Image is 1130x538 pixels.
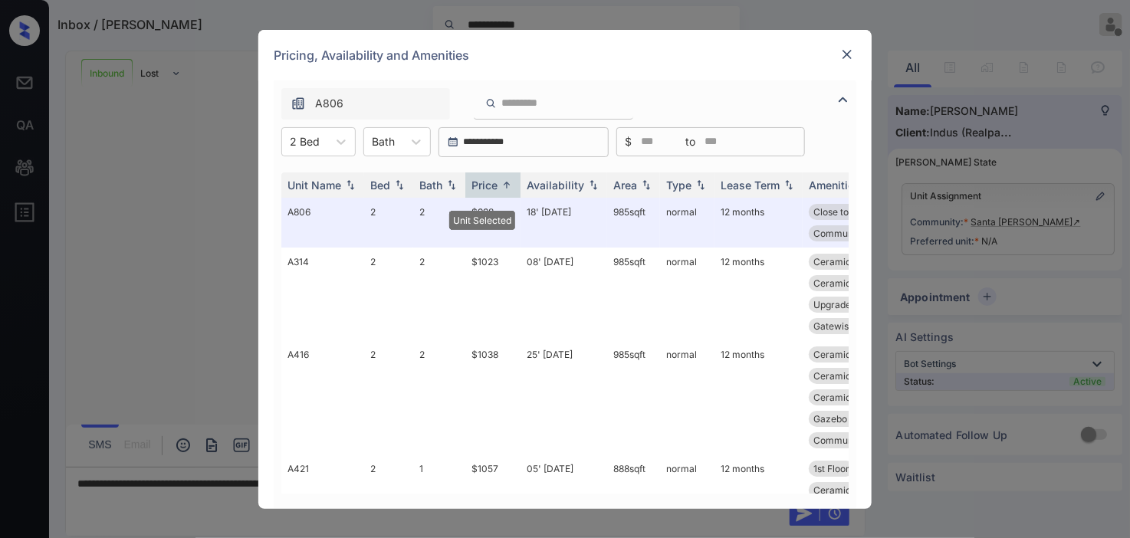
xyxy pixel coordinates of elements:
[419,179,442,192] div: Bath
[465,198,521,248] td: $998
[813,370,890,382] span: Ceramic Tile Be...
[413,340,465,454] td: 2
[813,484,888,496] span: Ceramic Tile Di...
[258,30,872,80] div: Pricing, Availability and Amenities
[714,340,803,454] td: 12 months
[625,133,632,150] span: $
[685,133,695,150] span: to
[813,413,871,425] span: Gazebo View
[721,179,780,192] div: Lease Term
[471,179,498,192] div: Price
[714,198,803,248] td: 12 months
[660,340,714,454] td: normal
[370,179,390,192] div: Bed
[813,256,890,267] span: Ceramic Tile Ba...
[809,179,860,192] div: Amenities
[413,198,465,248] td: 2
[813,228,882,239] span: Community Fee
[287,179,341,192] div: Unit Name
[607,248,660,340] td: 985 sqft
[813,320,854,332] span: Gatewise
[281,248,364,340] td: A314
[343,179,358,190] img: sorting
[813,435,882,446] span: Community Fee
[813,463,849,474] span: 1st Floor
[781,179,797,190] img: sorting
[586,179,601,190] img: sorting
[444,179,459,190] img: sorting
[839,47,855,62] img: close
[607,340,660,454] td: 985 sqft
[660,198,714,248] td: normal
[813,299,895,310] span: Upgraded Tub Su...
[485,97,497,110] img: icon-zuma
[521,198,607,248] td: 18' [DATE]
[527,179,584,192] div: Availability
[813,392,888,403] span: Ceramic Tile Di...
[392,179,407,190] img: sorting
[521,340,607,454] td: 25' [DATE]
[521,248,607,340] td: 08' [DATE]
[660,248,714,340] td: normal
[613,179,637,192] div: Area
[364,340,413,454] td: 2
[714,248,803,340] td: 12 months
[607,198,660,248] td: 985 sqft
[413,248,465,340] td: 2
[364,198,413,248] td: 2
[364,248,413,340] td: 2
[813,349,890,360] span: Ceramic Tile Ba...
[499,179,514,191] img: sorting
[639,179,654,190] img: sorting
[315,95,343,112] span: A806
[693,179,708,190] img: sorting
[813,277,888,289] span: Ceramic Tile Di...
[834,90,852,109] img: icon-zuma
[281,340,364,454] td: A416
[291,96,306,111] img: icon-zuma
[813,206,885,218] span: Close to Playgr...
[281,198,364,248] td: A806
[666,179,691,192] div: Type
[465,248,521,340] td: $1023
[465,340,521,454] td: $1038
